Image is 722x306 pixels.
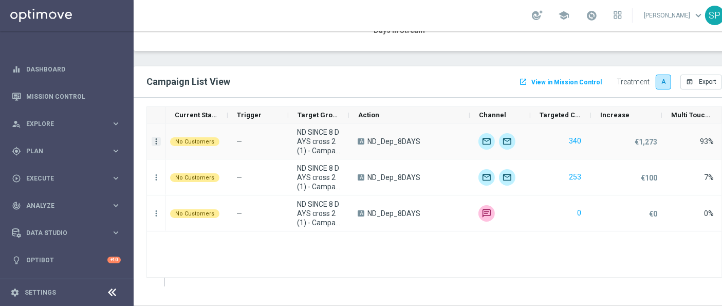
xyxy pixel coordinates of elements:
[111,119,121,129] i: keyboard_arrow_right
[111,201,121,210] i: keyboard_arrow_right
[693,10,704,21] span: keyboard_arrow_down
[175,210,214,217] span: No Customers
[568,135,582,148] button: 340
[236,173,242,182] span: —
[26,148,111,154] span: Plan
[11,65,121,74] button: equalizer Dashboard
[358,210,364,217] span: A
[11,93,121,101] button: Mission Control
[11,256,121,264] button: lightbulb Optibot +10
[170,208,219,218] colored-tag: No Customers
[686,78,693,85] i: open_in_browser
[367,137,420,146] span: ND_Dep_8DAYS
[617,77,650,86] div: Treatment
[358,174,364,181] span: A
[635,137,657,147] p: €1,273
[12,119,21,129] i: person_search
[10,288,20,297] i: settings
[175,138,214,145] span: No Customers
[478,205,495,222] img: Skebby SMS
[11,147,121,155] button: gps_fixed Plan keyboard_arrow_right
[656,75,671,89] label: A
[298,111,340,119] span: Target Group
[26,56,121,83] a: Dashboard
[111,146,121,156] i: keyboard_arrow_right
[297,128,340,155] span: ND SINCE 8 DAYS cross 2 (1) - Campaign 1
[12,83,121,110] div: Mission Control
[600,111,630,119] span: Increase
[704,209,714,218] div: 0%
[700,137,714,146] div: 93%
[12,256,21,265] i: lightbulb
[12,174,21,183] i: play_circle_outline
[531,79,602,86] span: View in Mission Control
[558,10,569,21] span: school
[358,111,379,119] span: Action
[12,147,21,156] i: gps_fixed
[170,172,219,182] colored-tag: No Customers
[11,120,121,128] button: person_search Explore keyboard_arrow_right
[517,75,603,89] button: launch View in Mission Control
[680,75,722,89] button: open_in_browser Export
[175,174,214,181] span: No Customers
[478,169,495,186] img: Optimail
[12,119,111,129] div: Explore
[111,228,121,238] i: keyboard_arrow_right
[26,83,121,110] a: Mission Control
[236,137,242,146] span: —
[478,133,495,150] img: Optimail
[649,209,657,219] p: €0
[11,229,121,237] button: Data Studio keyboard_arrow_right
[568,171,582,184] button: 253
[26,246,107,274] a: Optibot
[297,200,340,227] span: ND SINCE 8 DAYS cross 2 (1) - Campaign 3
[699,78,716,85] span: Export
[25,290,56,296] a: Settings
[704,173,714,182] div: 7%
[152,173,161,182] button: more_vert
[499,133,515,150] img: Email
[26,230,111,236] span: Data Studio
[12,228,111,238] div: Data Studio
[11,202,121,210] button: track_changes Analyze keyboard_arrow_right
[152,137,161,146] button: more_vert
[643,8,705,23] a: [PERSON_NAME]keyboard_arrow_down
[671,111,713,119] span: Multi Touch Attribution
[12,201,111,210] div: Analyze
[367,173,420,182] span: ND_Dep_8DAYS
[11,174,121,183] button: play_circle_outline Execute keyboard_arrow_right
[107,257,121,263] div: +10
[111,173,121,183] i: keyboard_arrow_right
[26,175,111,182] span: Execute
[12,65,21,74] i: equalizer
[576,207,582,220] button: 0
[12,174,111,183] div: Execute
[12,56,121,83] div: Dashboard
[499,169,515,186] img: Email
[146,76,230,87] span: Campaign List View
[152,209,161,218] button: more_vert
[367,209,420,218] span: ND_Dep_8DAYS
[540,111,582,119] span: Targeted Customers
[297,164,340,191] span: ND SINCE 8 DAYS cross 2 (1) - Campaign 2
[358,138,364,145] span: A
[641,173,657,183] p: €100
[170,136,219,146] colored-tag: No Customers
[12,246,121,274] div: Optibot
